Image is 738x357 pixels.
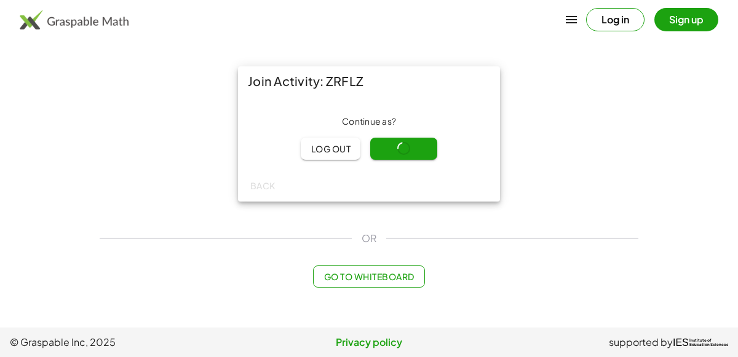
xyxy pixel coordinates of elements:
span: Go to Whiteboard [323,271,414,282]
span: supported by [609,335,673,350]
button: Log out [301,138,360,160]
span: © Graspable Inc, 2025 [10,335,249,350]
div: Join Activity: ZRFLZ [238,66,500,96]
a: IESInstitute ofEducation Sciences [673,335,728,350]
div: Continue as ? [248,116,490,128]
span: Log out [311,143,351,154]
a: Privacy policy [249,335,488,350]
span: OR [362,231,376,246]
button: Sign up [654,8,718,31]
span: IES [673,337,689,348]
button: Log in [586,8,645,31]
span: Institute of Education Sciences [689,339,728,347]
button: Go to Whiteboard [313,265,424,288]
